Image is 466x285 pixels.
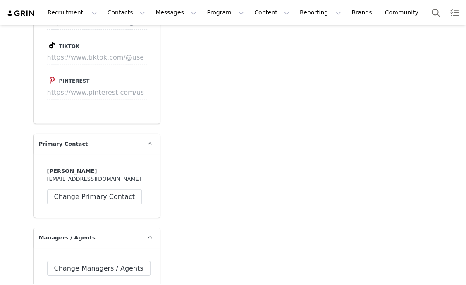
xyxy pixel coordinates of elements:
[59,43,80,49] span: Tiktok
[39,234,96,242] span: Managers / Agents
[47,85,147,100] input: https://www.pinterest.com/username
[103,3,150,22] button: Contacts
[445,3,464,22] a: Tasks
[47,261,151,276] button: Change Managers / Agents
[202,3,249,22] button: Program
[380,3,427,22] a: Community
[47,167,147,204] div: [EMAIL_ADDRESS][DOMAIN_NAME]
[427,3,445,22] button: Search
[39,140,88,148] span: Primary Contact
[295,3,346,22] button: Reporting
[59,78,90,84] span: Pinterest
[249,3,294,22] button: Content
[7,10,36,17] img: grin logo
[7,7,234,16] body: Rich Text Area. Press ALT-0 for help.
[151,3,201,22] button: Messages
[43,3,102,22] button: Recruitment
[47,189,142,204] button: Change Primary Contact
[347,3,379,22] a: Brands
[47,168,97,174] strong: [PERSON_NAME]
[47,50,147,65] input: https://www.tiktok.com/@username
